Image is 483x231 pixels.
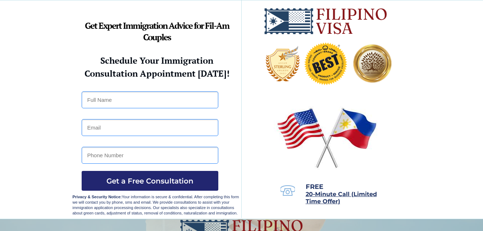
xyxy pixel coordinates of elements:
[306,191,377,205] span: 20-Minute Call (Limited Time Offer)
[73,195,122,199] strong: Privacy & Security Notice:
[100,55,213,66] strong: Schedule Your Immigration
[85,68,229,79] strong: Consultation Appointment [DATE]!
[85,20,229,43] strong: Get Expert Immigration Advice for Fil-Am Couples
[306,183,323,191] span: FREE
[306,191,377,204] a: 20-Minute Call (Limited Time Offer)
[82,147,218,164] input: Phone Number
[73,195,239,215] span: Your information is secure & confidential. After completing this form we will contact you by phon...
[82,177,218,185] span: Get a Free Consultation
[82,91,218,108] input: Full Name
[82,171,218,191] button: Get a Free Consultation
[82,119,218,136] input: Email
